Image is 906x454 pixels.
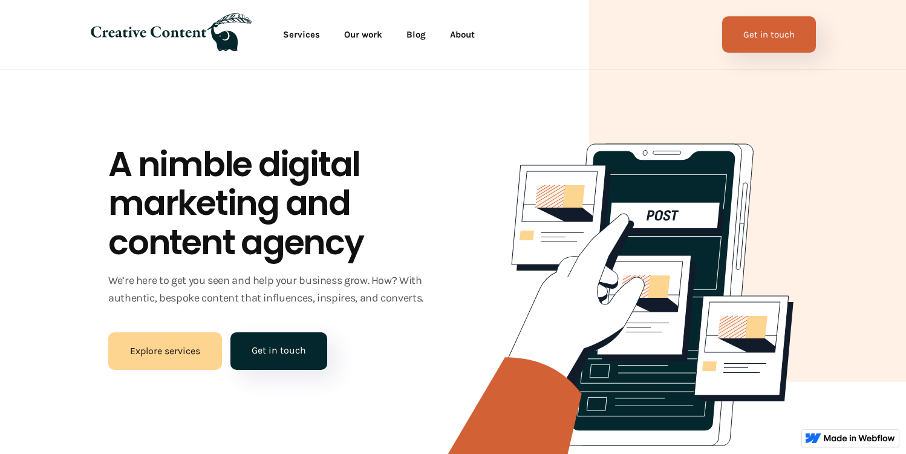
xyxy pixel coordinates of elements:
p: We’re here to get you seen and help your business grow. How? With authentic, bespoke content that... [108,272,440,307]
a: Get in touch [230,332,327,370]
a: Explore services [108,332,222,370]
a: Blog [394,22,438,47]
a: Services [271,22,332,47]
a: About [438,22,487,47]
a: Get in touch [722,16,816,53]
a: Our work [332,22,394,47]
a: home [90,13,252,56]
img: Made in Webflow [824,435,895,442]
h1: A nimble digital marketing and content agency [108,145,440,262]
